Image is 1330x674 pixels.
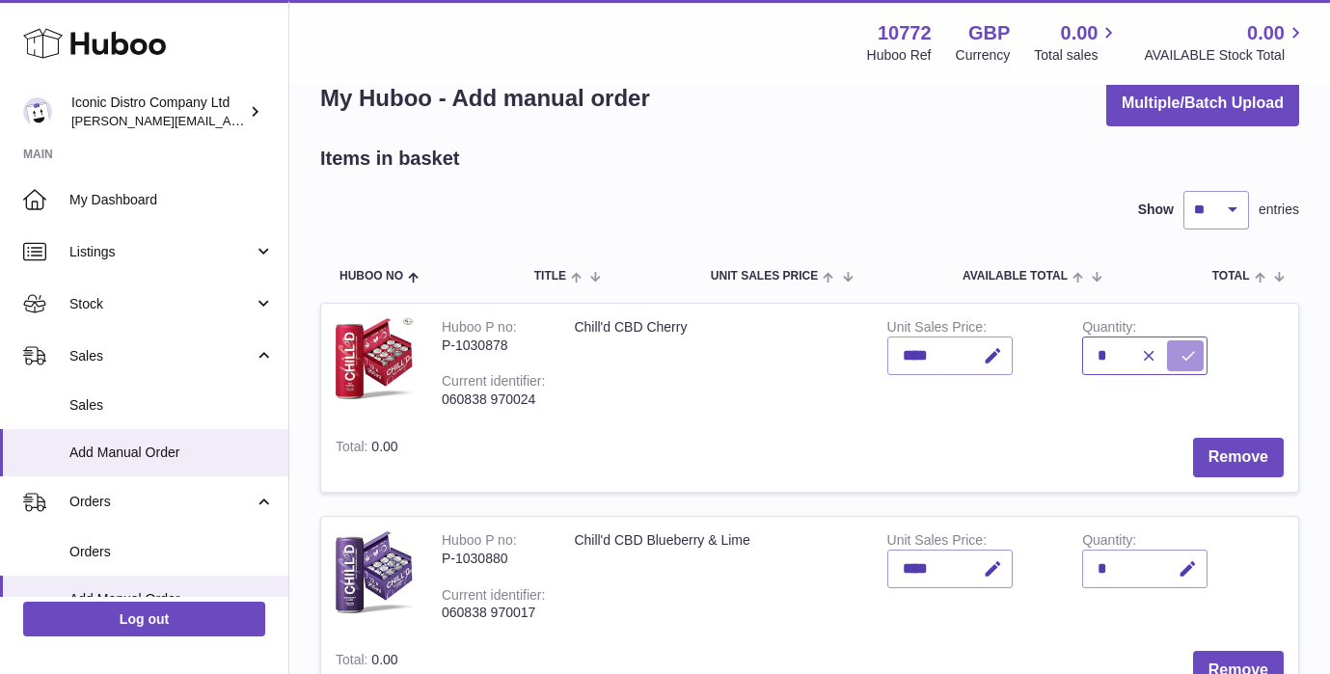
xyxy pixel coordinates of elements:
[1061,20,1099,46] span: 0.00
[1082,319,1136,339] label: Quantity
[867,46,932,65] div: Huboo Ref
[887,319,987,339] label: Unit Sales Price
[69,243,254,261] span: Listings
[336,652,371,672] label: Total
[442,550,545,568] div: P-1030880
[442,319,517,339] div: Huboo P no
[71,113,387,128] span: [PERSON_NAME][EMAIL_ADDRESS][DOMAIN_NAME]
[442,532,517,553] div: Huboo P no
[442,337,545,355] div: P-1030878
[69,590,274,608] span: Add Manual Order
[320,83,650,114] h1: My Huboo - Add manual order
[320,146,460,172] h2: Items in basket
[1144,20,1307,65] a: 0.00 AVAILABLE Stock Total
[69,444,274,462] span: Add Manual Order
[71,94,245,130] div: Iconic Distro Company Ltd
[534,270,566,283] span: Title
[69,295,254,313] span: Stock
[69,396,274,415] span: Sales
[1144,46,1307,65] span: AVAILABLE Stock Total
[371,652,397,667] span: 0.00
[968,20,1010,46] strong: GBP
[1106,81,1299,126] button: Multiple/Batch Upload
[442,373,545,393] div: Current identifier
[336,531,413,613] img: Chill'd CBD Blueberry & Lime
[559,304,872,423] td: Chill'd CBD Cherry
[442,587,545,607] div: Current identifier
[23,602,265,636] a: Log out
[956,46,1011,65] div: Currency
[1193,438,1284,477] button: Remove
[559,517,872,636] td: Chill'd CBD Blueberry & Lime
[69,543,274,561] span: Orders
[963,270,1068,283] span: AVAILABLE Total
[1259,201,1299,219] span: entries
[1082,532,1136,553] label: Quantity
[1247,20,1285,46] span: 0.00
[69,347,254,365] span: Sales
[442,604,545,622] div: 060838 970017
[442,391,545,409] div: 060838 970024
[878,20,932,46] strong: 10772
[1034,46,1120,65] span: Total sales
[1212,270,1250,283] span: Total
[23,97,52,126] img: paul@iconicdistro.com
[336,318,413,400] img: Chill'd CBD Cherry
[69,191,274,209] span: My Dashboard
[339,270,403,283] span: Huboo no
[711,270,818,283] span: Unit Sales Price
[336,439,371,459] label: Total
[1034,20,1120,65] a: 0.00 Total sales
[371,439,397,454] span: 0.00
[69,493,254,511] span: Orders
[887,532,987,553] label: Unit Sales Price
[1138,201,1174,219] label: Show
